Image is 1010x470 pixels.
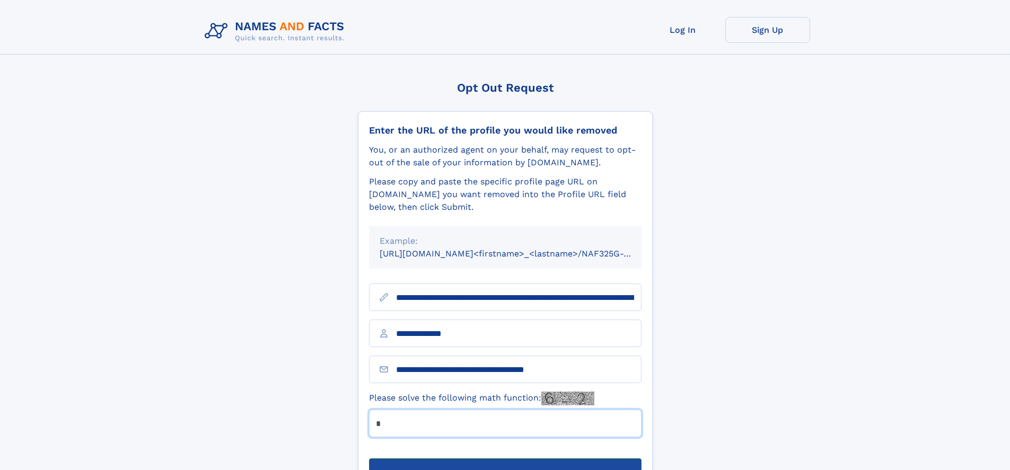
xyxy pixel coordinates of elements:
[369,175,642,214] div: Please copy and paste the specific profile page URL on [DOMAIN_NAME] you want removed into the Pr...
[380,249,662,259] small: [URL][DOMAIN_NAME]<firstname>_<lastname>/NAF325G-xxxxxxxx
[725,17,810,43] a: Sign Up
[369,125,642,136] div: Enter the URL of the profile you would like removed
[640,17,725,43] a: Log In
[200,17,353,46] img: Logo Names and Facts
[369,392,594,405] label: Please solve the following math function:
[369,144,642,169] div: You, or an authorized agent on your behalf, may request to opt-out of the sale of your informatio...
[380,235,631,247] div: Example:
[358,81,653,94] div: Opt Out Request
